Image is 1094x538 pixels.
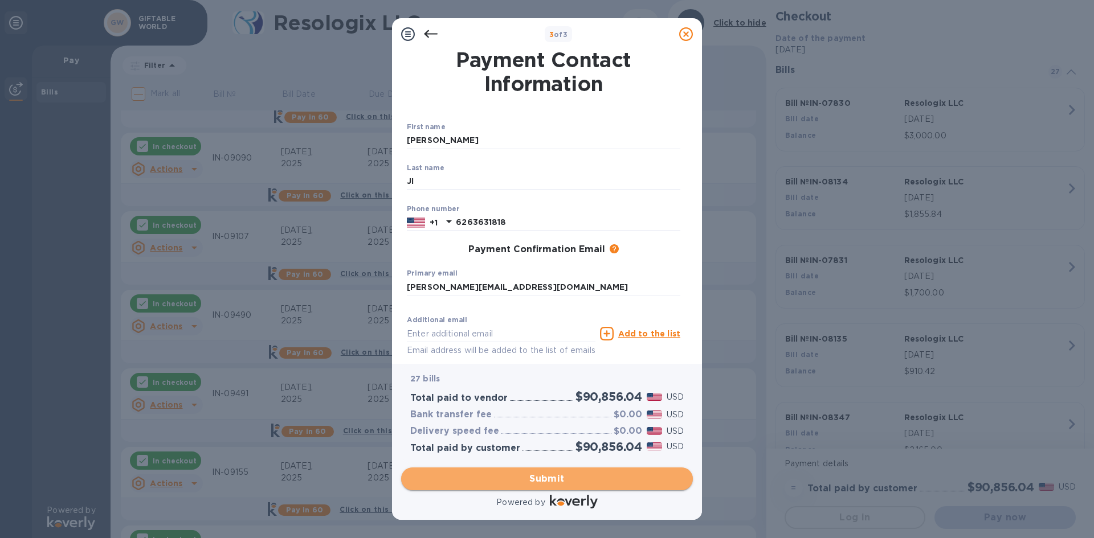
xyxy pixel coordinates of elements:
h2: $90,856.04 [575,389,642,404]
img: Logo [550,495,598,508]
h1: Payment Contact Information [407,48,680,96]
input: Enter your primary email [407,278,680,295]
h3: Total paid to vendor [410,393,508,404]
img: USD [647,427,662,435]
h3: $0.00 [614,409,642,420]
b: 27 bills [410,374,440,383]
b: of 3 [549,30,568,39]
label: Additional email [407,317,467,324]
p: USD [667,391,684,403]
input: Enter your phone number [456,214,680,231]
span: 3 [549,30,554,39]
h3: Total paid by customer [410,443,520,454]
h3: $0.00 [614,426,642,437]
img: USD [647,393,662,401]
input: Enter your last name [407,173,680,190]
u: Add to the list [618,329,680,338]
label: Primary email [407,270,458,277]
h2: $90,856.04 [575,440,642,454]
p: USD [667,409,684,421]
h3: Delivery speed fee [410,426,499,437]
label: Last name [407,165,444,171]
p: +1 [430,217,438,228]
p: USD [667,441,684,453]
h3: Bank transfer fee [410,409,492,420]
p: Email address will be added to the list of emails [407,344,595,357]
input: Enter your first name [407,132,680,149]
label: First name [407,124,445,131]
img: US [407,216,425,229]
img: USD [647,442,662,450]
button: Submit [401,467,693,490]
p: Powered by [496,496,545,508]
h3: Payment Confirmation Email [468,244,605,255]
img: USD [647,410,662,418]
span: Submit [410,472,684,486]
input: Enter additional email [407,325,595,342]
label: Phone number [407,206,459,212]
p: USD [667,425,684,437]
